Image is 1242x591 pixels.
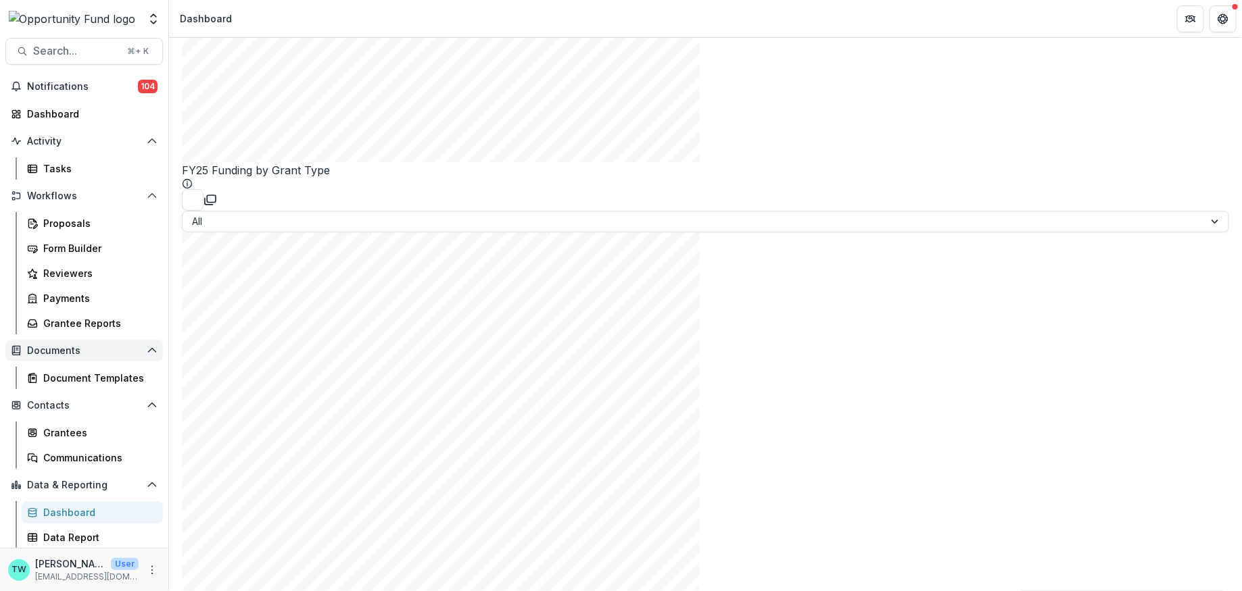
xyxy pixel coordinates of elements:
[22,526,163,548] a: Data Report
[22,367,163,389] a: Document Templates
[27,345,141,357] span: Documents
[182,189,204,211] button: download
[22,421,163,444] a: Grantees
[5,76,163,97] button: Notifications104
[43,266,152,280] div: Reviewers
[35,557,105,571] p: [PERSON_NAME]
[27,107,152,121] div: Dashboard
[43,241,152,255] div: Form Builder
[5,103,163,125] a: Dashboard
[5,185,163,207] button: Open Workflows
[11,565,26,574] div: Ti Wilhelm
[111,558,139,570] p: User
[1210,5,1237,32] button: Get Help
[22,212,163,234] a: Proposals
[43,291,152,305] div: Payments
[144,562,160,578] button: More
[22,237,163,259] a: Form Builder
[22,312,163,334] a: Grantee Reports
[43,505,152,519] div: Dashboard
[27,190,141,202] span: Workflows
[9,11,136,27] img: Opportunity Fund logo
[22,446,163,469] a: Communications
[5,130,163,152] button: Open Activity
[22,287,163,309] a: Payments
[5,394,163,416] button: Open Contacts
[33,45,119,57] span: Search...
[43,371,152,385] div: Document Templates
[43,426,152,440] div: Grantees
[1177,5,1204,32] button: Partners
[43,451,152,465] div: Communications
[43,316,152,330] div: Grantee Reports
[35,571,139,583] p: [EMAIL_ADDRESS][DOMAIN_NAME]
[174,9,237,28] nav: breadcrumb
[27,81,138,93] span: Notifications
[144,5,163,32] button: Open entity switcher
[180,11,232,26] div: Dashboard
[27,480,141,491] span: Data & Reporting
[22,501,163,523] a: Dashboard
[5,340,163,361] button: Open Documents
[182,162,1229,178] p: FY25 Funding by Grant Type
[204,190,217,207] button: copy to clipboard
[5,38,163,65] button: Search...
[22,157,163,180] a: Tasks
[5,474,163,496] button: Open Data & Reporting
[138,80,158,93] span: 104
[43,161,152,176] div: Tasks
[124,44,151,59] div: ⌘ + K
[43,530,152,544] div: Data Report
[27,400,141,411] span: Contacts
[22,262,163,284] a: Reviewers
[43,216,152,230] div: Proposals
[27,136,141,147] span: Activity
